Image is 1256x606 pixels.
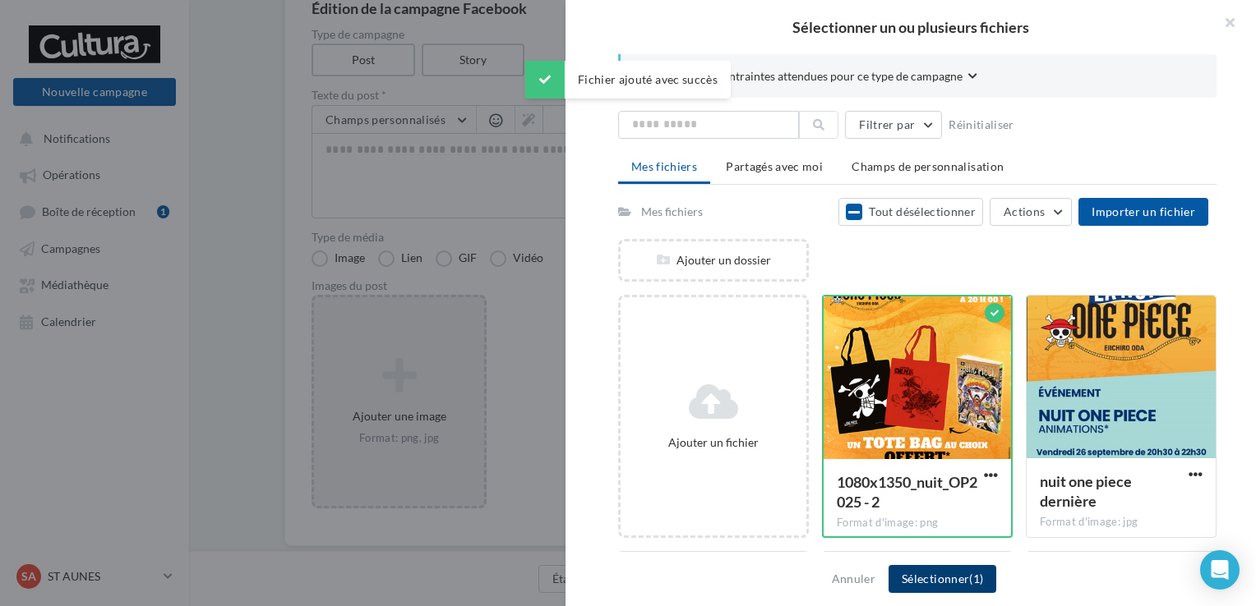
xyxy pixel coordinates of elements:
button: Importer un fichier [1078,198,1208,226]
div: Format d'image: jpg [1040,515,1203,530]
button: Consulter les contraintes attendues pour ce type de campagne [647,67,977,88]
span: (1) [969,572,983,585]
div: Mes fichiers [641,204,703,220]
div: Open Intercom Messenger [1200,550,1240,590]
button: Filtrer par [845,111,942,139]
div: Format d'image: png [837,516,998,530]
span: 1080x1350_nuit_OP2025 - 2 [837,473,977,511]
span: Actions [1004,204,1045,218]
button: Tout désélectionner [838,198,983,226]
span: nuit one piece dernière [1040,472,1132,510]
button: Annuler [825,569,882,589]
h2: Sélectionner un ou plusieurs fichiers [592,20,1230,34]
span: Consulter les contraintes attendues pour ce type de campagne [647,68,963,85]
span: Importer un fichier [1092,204,1195,218]
button: Actions [990,198,1072,226]
div: Fichier ajouté avec succès [525,61,731,99]
div: Ajouter un dossier [621,252,806,269]
button: Sélectionner(1) [889,565,996,593]
div: Ajouter un fichier [627,434,800,451]
span: Partagés avec moi [726,159,823,173]
span: Mes fichiers [631,159,697,173]
span: Champs de personnalisation [852,159,1004,173]
button: Réinitialiser [942,115,1021,135]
